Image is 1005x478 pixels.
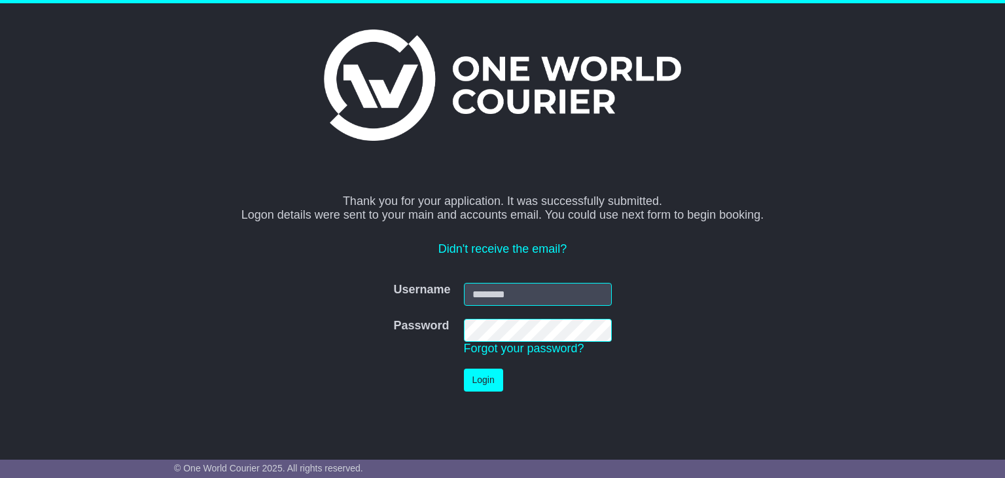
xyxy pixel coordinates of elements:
[438,242,567,255] a: Didn't receive the email?
[174,463,363,473] span: © One World Courier 2025. All rights reserved.
[241,194,764,222] span: Thank you for your application. It was successfully submitted. Logon details were sent to your ma...
[393,283,450,297] label: Username
[393,319,449,333] label: Password
[464,342,584,355] a: Forgot your password?
[324,29,681,141] img: One World
[464,369,503,392] button: Login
